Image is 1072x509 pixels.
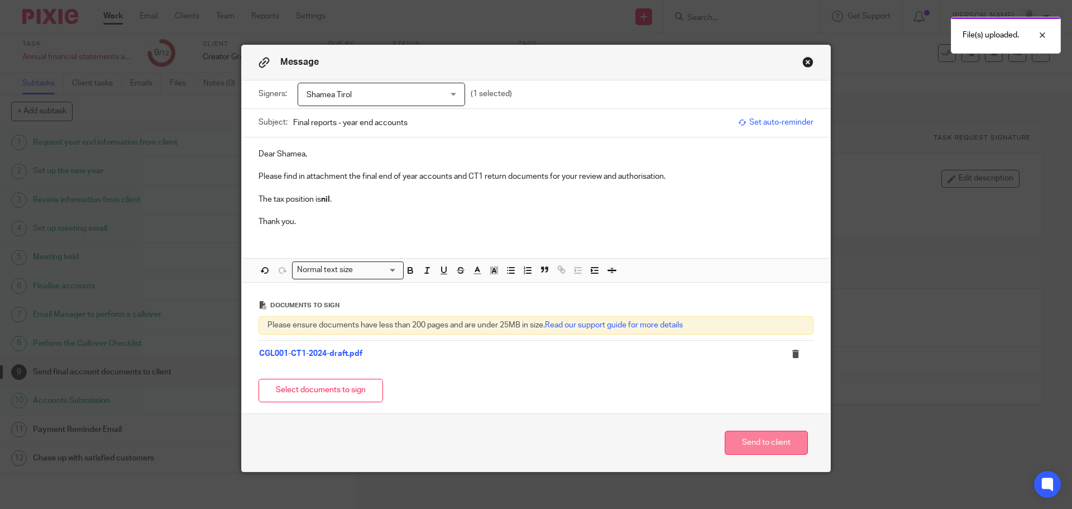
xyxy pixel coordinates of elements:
p: (1 selected) [471,88,512,99]
p: The tax position is . [259,194,813,205]
input: Search for option [357,264,397,276]
strong: nil [321,196,330,203]
label: Subject: [259,117,288,128]
span: Documents to sign [270,302,339,308]
button: Select documents to sign [259,379,383,403]
p: File(s) uploaded. [963,30,1019,41]
div: Please ensure documents have less than 200 pages and are under 25MB in size. [259,316,813,334]
span: Shamea Tirol [307,91,352,99]
a: Read our support guide for more details [545,321,683,329]
a: CGL001-CT1-2024-draft.pdf [259,350,362,358]
p: Please find in attachment the final end of year accounts and CT1 return documents for your review... [259,171,813,182]
span: Set auto-reminder [738,117,813,128]
label: Signers: [259,88,292,99]
p: Thank you. [259,216,813,227]
p: Dear Shamea, [259,149,813,160]
span: Normal text size [295,264,356,276]
button: Send to client [725,431,808,455]
div: Search for option [292,261,404,279]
